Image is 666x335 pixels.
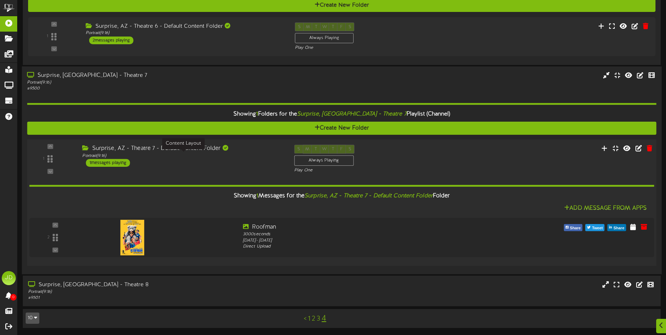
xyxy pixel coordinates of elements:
div: 2 messages playing [89,37,133,44]
div: Showing Folders for the Playlist (Channel) [22,106,661,121]
div: Surprise, [GEOGRAPHIC_DATA] - Theatre 7 [27,72,283,80]
div: # 9501 [28,295,283,301]
div: Portrait ( 9:16 ) [28,289,283,295]
div: Play One [294,167,442,173]
a: 4 [322,314,326,323]
div: Always Playing [294,155,354,166]
a: 1 [308,315,310,323]
div: 3000 seconds [243,231,493,237]
div: Showing Messages for the Folder [24,189,659,204]
div: JD [2,271,16,285]
span: 0 [10,294,17,301]
div: Portrait ( 9:16 ) [86,30,284,36]
a: 2 [312,315,315,323]
i: Surprise, AZ - Theatre 7 - Default Content Folder [304,193,433,199]
span: 1 [256,193,258,199]
span: Share [612,224,626,232]
button: Add Message From Apps [562,204,649,212]
button: Share [564,224,582,231]
div: Always Playing [295,33,354,43]
span: 1 [256,111,258,117]
div: Play One [295,45,441,51]
div: [DATE] - [DATE] [243,237,493,243]
button: Create New Folder [27,121,656,134]
div: Portrait ( 9:16 ) [27,80,283,86]
div: Portrait ( 9:16 ) [82,153,283,159]
div: Surprise, AZ - Theatre 6 - Default Content Folder [86,22,284,31]
div: 1 messages playing [86,159,130,166]
img: a7207a04-fe72-44aa-be59-2bae6a3b4c19.jpg [120,220,144,255]
a: 3 [317,315,320,323]
span: Share [568,224,582,232]
i: Surprise, [GEOGRAPHIC_DATA] - Theatre 7 [297,111,407,117]
span: Tweet [591,224,604,232]
div: # 9500 [27,86,283,92]
a: < [304,315,306,323]
button: Share [607,224,626,231]
button: Tweet [585,224,605,231]
div: Surprise, [GEOGRAPHIC_DATA] - Theatre 8 [28,281,283,289]
button: 10 [26,313,39,324]
div: Surprise, AZ - Theatre 7 - Default Content Folder [82,145,283,153]
div: Roofman [243,223,493,231]
div: Direct Upload [243,244,493,250]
